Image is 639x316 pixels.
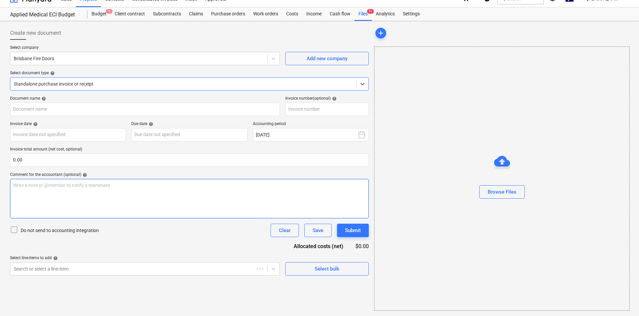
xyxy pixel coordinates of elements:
div: Browse Files [488,188,516,196]
span: help [147,122,153,126]
a: Client contract [111,7,149,21]
input: Invoice total amount (net cost, optional) [10,153,369,167]
input: Due date not specified [131,128,247,141]
div: Comment for the accountant (optional) [10,172,369,178]
p: Do not send to accounting integration [21,227,99,234]
p: Select company [10,45,280,52]
span: help [32,122,38,126]
a: Budget9 [88,7,111,21]
div: Budget [88,7,111,21]
input: Invoice number [285,103,369,116]
div: Save [313,226,323,235]
div: $0.00 [354,242,369,250]
button: Select bulk [285,262,369,276]
button: Submit [337,224,369,237]
p: Accounting period [253,121,369,128]
a: Claims [185,7,207,21]
input: Document name [10,103,280,116]
div: Invoice date [10,121,126,127]
button: [DATE] [253,128,369,141]
div: Applied Medical ECI Budget [10,11,79,18]
a: Files9+ [354,7,372,21]
span: add [377,29,385,37]
iframe: Chat Widget [606,284,639,316]
span: help [331,96,337,101]
button: Browse Files [479,185,525,199]
div: Allocated costs (net) [282,242,354,250]
div: Browse Files [374,46,630,311]
span: help [40,96,46,101]
span: help [49,71,55,76]
a: Purchase orders [207,7,249,21]
div: Add new company [307,54,347,63]
button: Add new company [285,52,369,65]
button: Save [304,224,332,237]
div: Clear [279,226,291,235]
span: help [52,256,58,260]
p: Invoice total amount (net cost, optional) [10,147,369,153]
a: Subcontracts [149,7,185,21]
div: Due date [131,121,247,127]
span: Create new document [10,29,61,37]
input: Invoice date not specified [10,128,126,141]
a: Costs [282,7,302,21]
a: Settings [399,7,424,21]
div: Select line-items to add [10,255,280,261]
div: Select bulk [315,265,339,273]
div: Select document type [10,71,369,76]
a: Work orders [249,7,282,21]
a: Cash flow [326,7,354,21]
button: Clear [271,224,299,237]
span: help [81,173,87,177]
div: Invoice number (optional) [285,96,369,101]
span: 9+ [367,9,374,14]
div: Submit [345,226,361,235]
span: 9 [106,9,113,14]
a: Analytics [372,7,399,21]
div: Document name [10,96,280,101]
a: Income [302,7,326,21]
div: Files [354,7,372,21]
